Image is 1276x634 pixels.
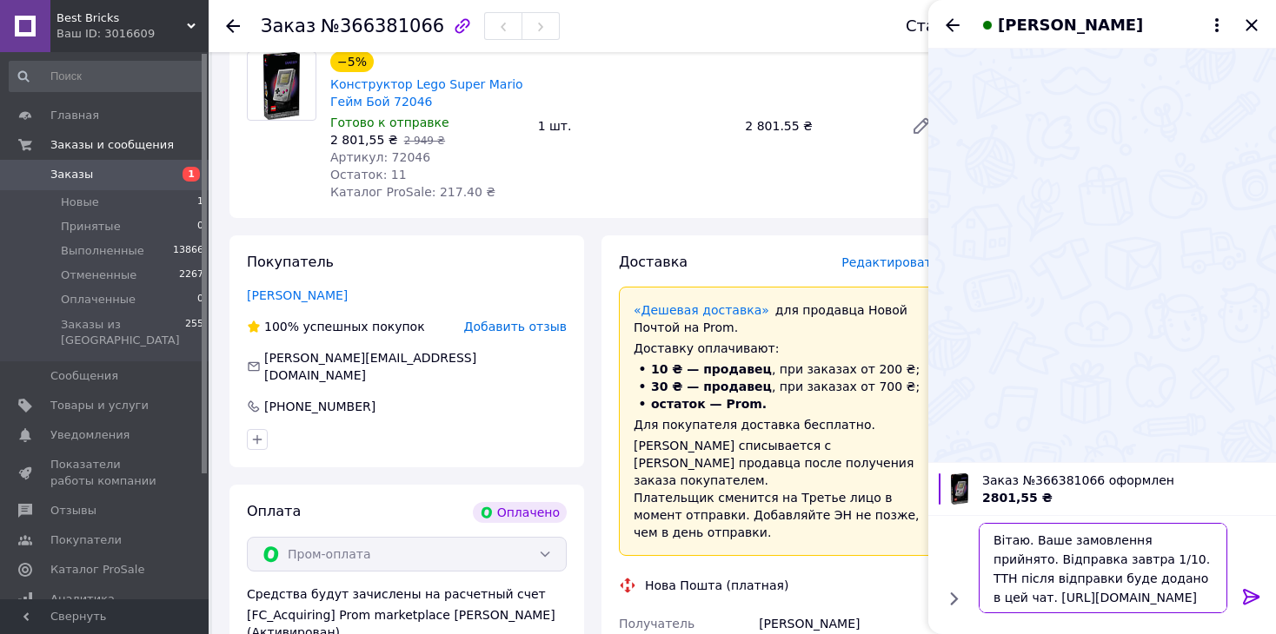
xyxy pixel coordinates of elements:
span: 1 [197,195,203,210]
button: Показать кнопки [942,587,965,610]
div: −5% [330,51,374,72]
button: Закрыть [1241,15,1262,36]
div: Ваш ID: 3016609 [56,26,209,42]
div: Оплачено [473,502,567,523]
button: Назад [942,15,963,36]
span: Готово к отправке [330,116,449,129]
span: Аналитика [50,591,115,607]
span: Заказ №366381066 оформлен [982,472,1266,489]
div: Нова Пошта (платная) [641,577,793,594]
span: Заказ [261,16,316,36]
div: успешных покупок [247,318,425,335]
span: 1 [183,167,200,182]
span: Выполненные [61,243,144,259]
span: Новые [61,195,99,210]
span: остаток — Prom. [651,397,767,411]
span: Оплата [247,503,301,519]
img: 6822295268_w100_h100_konstruktor-lego-super.jpg [951,473,968,505]
a: Редактировать [904,109,939,143]
span: [PERSON_NAME][EMAIL_ADDRESS][DOMAIN_NAME] [264,351,476,382]
span: Доставка [619,254,688,270]
span: Принятые [61,219,121,234]
img: Конструктор Lego Super Mario Гейм Бой 72046 [263,52,301,120]
div: Вернуться назад [226,17,240,35]
span: Оплаченные [61,292,136,307]
span: Сообщения [50,368,118,384]
li: , при заказах от 700 ₴; [634,378,924,395]
a: [PERSON_NAME] [247,288,348,302]
div: Для покупателя доставка бесплатно. [634,416,924,433]
span: 255 [185,317,203,348]
button: [PERSON_NAME] [977,14,1227,36]
span: 30 ₴ — продавец [651,380,772,393]
div: 1 шт. [531,114,739,138]
span: Отмененные [61,267,136,283]
span: 0 [197,219,203,234]
a: Конструктор Lego Super Mario Гейм Бой 72046 [330,77,523,109]
span: Уведомления [50,427,130,443]
div: Статус заказа [906,17,1022,35]
span: Остаток: 11 [330,168,407,182]
li: , при заказах от 200 ₴; [634,360,924,378]
span: Показатели работы компании [50,457,161,488]
input: Поиск [9,61,205,92]
span: Главная [50,108,99,123]
span: Артикул: 72046 [330,150,430,164]
span: Редактировать [841,255,939,269]
span: 0 [197,292,203,307]
span: [PERSON_NAME] [998,14,1143,36]
span: 100% [264,320,299,334]
span: 2 801,55 ₴ [330,133,398,147]
div: для продавца Новой Почтой на Prom. [634,301,924,336]
span: Товары и услуги [50,398,149,413]
span: Заказы [50,167,93,182]
div: 2 801.55 ₴ [738,114,897,138]
div: [PERSON_NAME] списывается с [PERSON_NAME] продавца после получения заказа покупателем. Плательщик... [634,437,924,541]
div: [PHONE_NUMBER] [263,398,377,415]
span: Добавить отзыв [464,320,567,334]
span: Покупатель [247,254,334,270]
span: 2267 [179,267,203,283]
span: 2 949 ₴ [404,135,445,147]
span: 13866 [173,243,203,259]
span: Отзывы [50,503,96,518]
span: Каталог ProSale [50,562,144,578]
a: «Дешевая доставка» [634,303,769,317]
span: №366381066 [321,16,444,36]
span: Заказы из [GEOGRAPHIC_DATA] [61,317,185,348]
span: Каталог ProSale: 217.40 ₴ [330,185,495,199]
span: Best Bricks [56,10,187,26]
div: Доставку оплачивают: [634,340,924,357]
span: 10 ₴ — продавец [651,362,772,376]
span: Заказы и сообщения [50,137,174,153]
span: Получатель [619,617,694,631]
span: Покупатели [50,532,122,548]
textarea: Вітаю. Ваше замовлення прийнято. Відправка завтра 1/10. ТТН після відправки буде додано в цей чат... [979,523,1227,613]
span: 2801,55 ₴ [982,491,1053,505]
